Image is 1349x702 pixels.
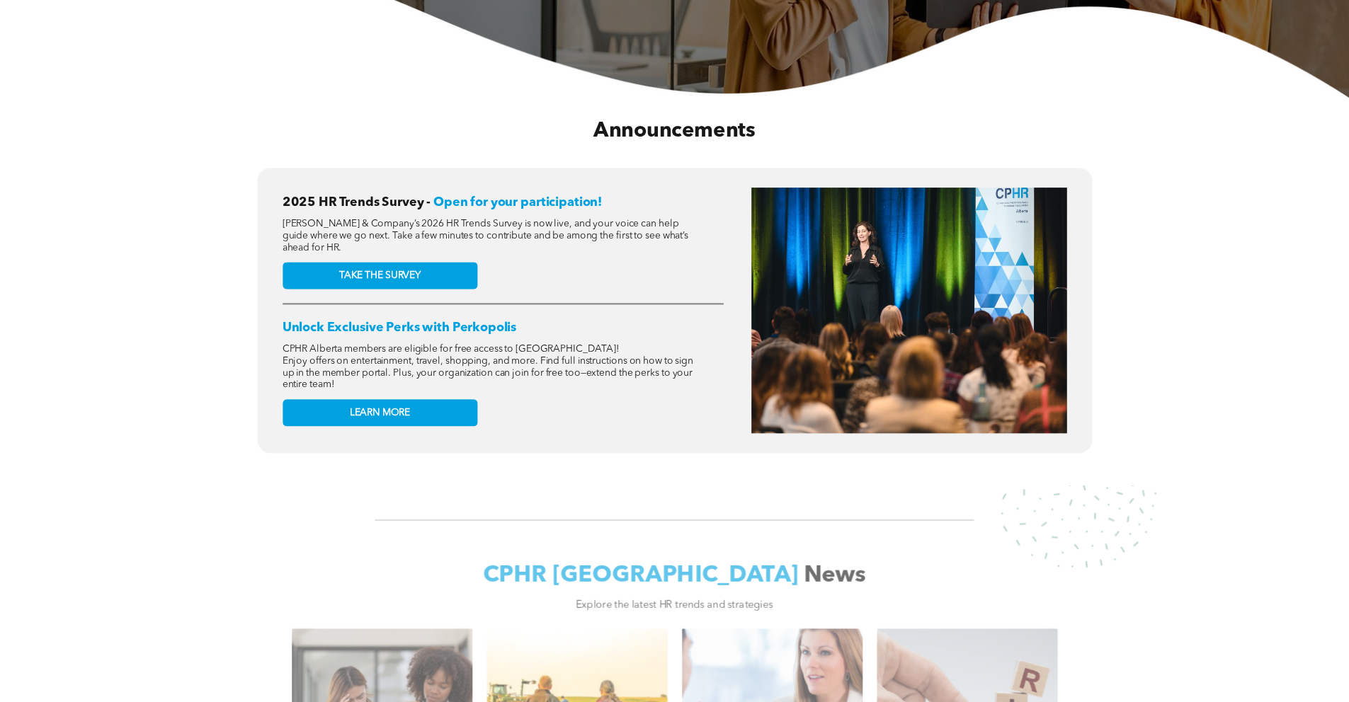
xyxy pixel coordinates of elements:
[350,407,411,419] span: LEARN MORE
[283,262,477,289] a: TAKE THE SURVEY
[283,196,431,209] span: 2025 HR Trends Survey -
[593,120,755,141] span: Announcements
[483,564,798,587] span: CPHR [GEOGRAPHIC_DATA]
[283,344,620,354] span: CPHR Alberta members are eligible for free access to [GEOGRAPHIC_DATA]!
[283,219,688,252] span: [PERSON_NAME] & Company’s 2026 HR Trends Survey is now live, and your voice can help guide where ...
[804,564,866,587] span: News
[283,399,477,426] a: LEARN MORE
[283,321,516,334] span: Unlock Exclusive Perks with Perkopolis
[283,356,693,389] span: Enjoy offers on entertainment, travel, shopping, and more. Find full instructions on how to sign ...
[339,270,421,282] span: TAKE THE SURVEY
[576,600,773,610] span: Explore the latest HR trends and strategies
[433,196,602,209] span: Open for your participation!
